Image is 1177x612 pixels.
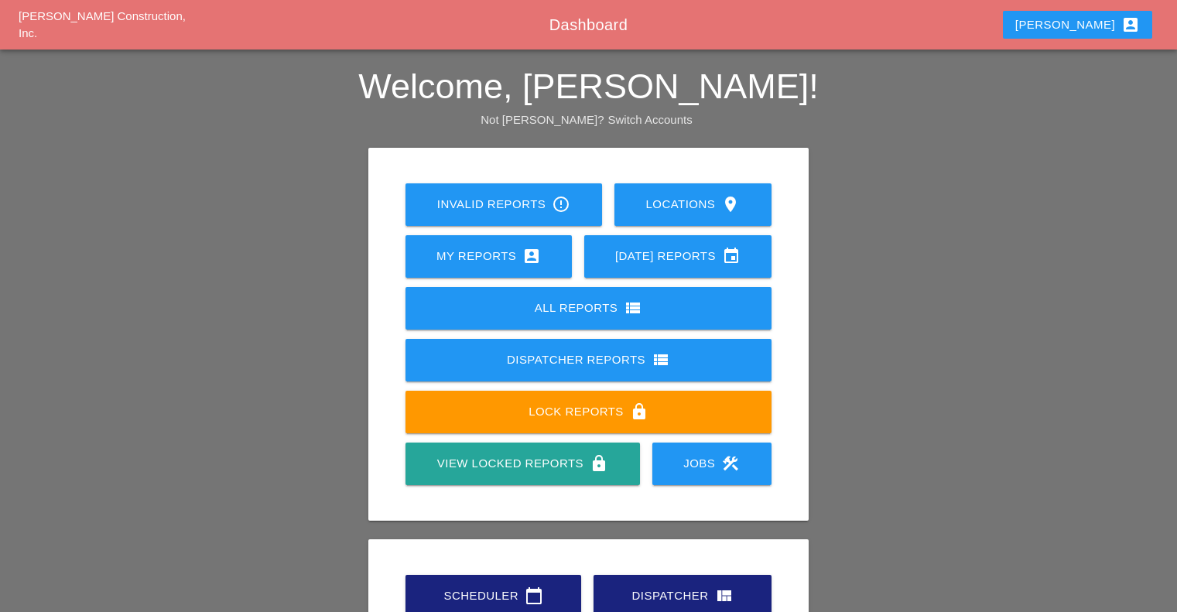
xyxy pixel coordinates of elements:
[677,454,747,473] div: Jobs
[405,339,772,381] a: Dispatcher Reports
[721,454,740,473] i: construction
[630,402,648,421] i: lock
[618,586,746,605] div: Dispatcher
[405,391,772,433] a: Lock Reports
[405,443,639,485] a: View Locked Reports
[19,9,186,40] a: [PERSON_NAME] Construction, Inc.
[624,299,642,317] i: view_list
[715,586,734,605] i: view_quilt
[522,247,541,265] i: account_box
[430,454,614,473] div: View Locked Reports
[639,195,747,214] div: Locations
[405,235,572,278] a: My Reports
[430,247,547,265] div: My Reports
[1003,11,1152,39] button: [PERSON_NAME]
[552,195,570,214] i: error_outline
[590,454,608,473] i: lock
[430,402,747,421] div: Lock Reports
[614,183,772,226] a: Locations
[430,195,577,214] div: Invalid Reports
[549,16,628,33] span: Dashboard
[405,183,602,226] a: Invalid Reports
[1121,15,1140,34] i: account_box
[721,195,740,214] i: location_on
[525,586,543,605] i: calendar_today
[652,350,670,369] i: view_list
[584,235,772,278] a: [DATE] Reports
[608,113,693,126] a: Switch Accounts
[481,113,604,126] span: Not [PERSON_NAME]?
[652,443,772,485] a: Jobs
[430,586,556,605] div: Scheduler
[1015,15,1140,34] div: [PERSON_NAME]
[405,287,772,330] a: All Reports
[430,350,747,369] div: Dispatcher Reports
[609,247,747,265] div: [DATE] Reports
[722,247,741,265] i: event
[430,299,747,317] div: All Reports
